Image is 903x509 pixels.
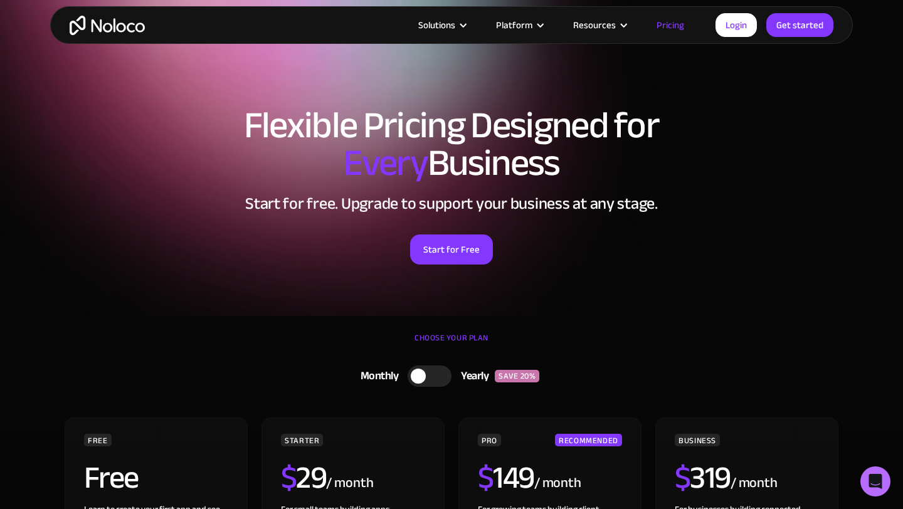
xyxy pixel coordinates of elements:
div: Solutions [418,17,455,33]
div: Monthly [345,367,408,386]
div: Resources [573,17,616,33]
h2: 149 [478,462,534,493]
div: STARTER [281,434,323,446]
a: Start for Free [410,234,493,265]
span: $ [478,448,494,507]
h1: Flexible Pricing Designed for Business [63,107,840,182]
span: Every [343,128,428,198]
div: BUSINESS [675,434,720,446]
div: Yearly [451,367,495,386]
span: $ [675,448,690,507]
h2: Free [84,462,139,493]
h2: Start for free. Upgrade to support your business at any stage. [63,194,840,213]
h2: 29 [281,462,327,493]
span: $ [281,448,297,507]
div: FREE [84,434,112,446]
div: Solutions [403,17,480,33]
div: Resources [557,17,641,33]
a: home [70,16,145,35]
a: Pricing [641,17,700,33]
a: Get started [766,13,833,37]
div: PRO [478,434,501,446]
div: Platform [480,17,557,33]
div: / month [534,473,581,493]
div: RECOMMENDED [555,434,622,446]
div: / month [326,473,373,493]
h2: 319 [675,462,731,493]
div: CHOOSE YOUR PLAN [63,328,840,360]
div: Open Intercom Messenger [860,466,890,496]
div: Platform [496,17,532,33]
div: / month [731,473,778,493]
a: Login [716,13,757,37]
div: SAVE 20% [495,370,539,382]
